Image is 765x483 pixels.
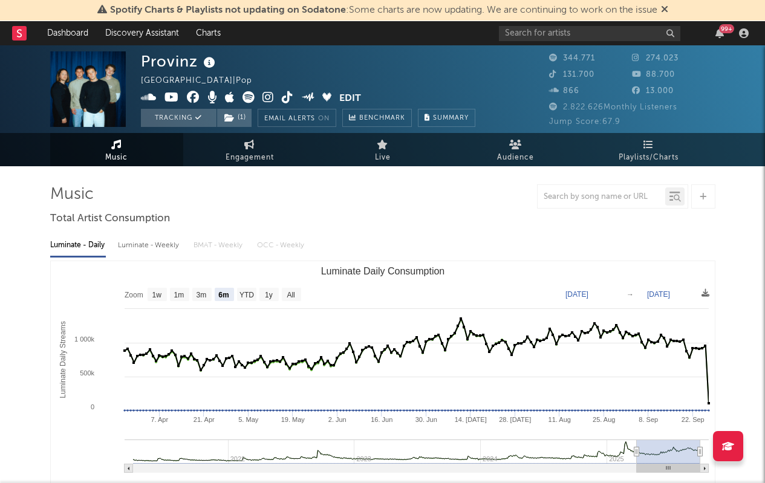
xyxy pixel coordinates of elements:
span: Jump Score: 67.9 [549,118,620,126]
text: Luminate Daily Streams [59,321,67,398]
button: Tracking [141,109,216,127]
button: (1) [217,109,252,127]
a: Dashboard [39,21,97,45]
text: 22. Sep [681,416,704,423]
text: 1 000k [74,336,94,343]
text: 7. Apr [151,416,168,423]
text: YTD [239,291,253,299]
text: Luminate Daily Consumption [321,266,444,276]
text: [DATE] [647,290,670,299]
span: Spotify Charts & Playlists not updating on Sodatone [110,5,346,15]
text: 3m [196,291,206,299]
button: 99+ [715,28,724,38]
a: Benchmark [342,109,412,127]
div: Provinz [141,51,218,71]
text: 5. May [238,416,259,423]
span: Dismiss [661,5,668,15]
span: Summary [433,115,469,122]
em: On [318,115,330,122]
span: 274.023 [632,54,679,62]
span: Audience [497,151,534,165]
input: Search for artists [499,26,680,41]
button: Summary [418,109,475,127]
text: 25. Aug [593,416,615,423]
span: Benchmark [359,111,405,126]
a: Playlists/Charts [582,133,715,166]
span: Total Artist Consumption [50,212,170,226]
text: [DATE] [565,290,588,299]
text: Zoom [125,291,143,299]
text: 11. Aug [548,416,570,423]
text: 21. Apr [193,416,214,423]
span: Engagement [226,151,274,165]
div: [GEOGRAPHIC_DATA] | Pop [141,74,266,88]
text: 1w [152,291,161,299]
div: Luminate - Daily [50,235,106,256]
span: 131.700 [549,71,594,79]
a: Audience [449,133,582,166]
span: 344.771 [549,54,595,62]
span: Live [375,151,391,165]
span: 13.000 [632,87,674,95]
text: 6m [218,291,229,299]
span: 2.822.626 Monthly Listeners [549,103,677,111]
div: 99 + [719,24,734,33]
button: Edit [339,91,361,106]
button: Email AlertsOn [258,109,336,127]
text: All [287,291,295,299]
span: Playlists/Charts [619,151,679,165]
span: 866 [549,87,579,95]
text: 16. Jun [371,416,392,423]
text: 0 [90,403,94,410]
a: Live [316,133,449,166]
span: Music [105,151,128,165]
text: 1m [174,291,184,299]
text: 1y [265,291,273,299]
a: Discovery Assistant [97,21,187,45]
text: 28. [DATE] [499,416,531,423]
text: 2. Jun [328,416,346,423]
span: : Some charts are now updating. We are continuing to work on the issue [110,5,657,15]
span: ( 1 ) [216,109,252,127]
a: Music [50,133,183,166]
text: 19. May [281,416,305,423]
text: 500k [80,369,94,377]
text: 8. Sep [639,416,658,423]
a: Engagement [183,133,316,166]
div: Luminate - Weekly [118,235,181,256]
input: Search by song name or URL [538,192,665,202]
span: 88.700 [632,71,675,79]
a: Charts [187,21,229,45]
text: → [627,290,634,299]
text: 14. [DATE] [454,416,486,423]
text: 30. Jun [415,416,437,423]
